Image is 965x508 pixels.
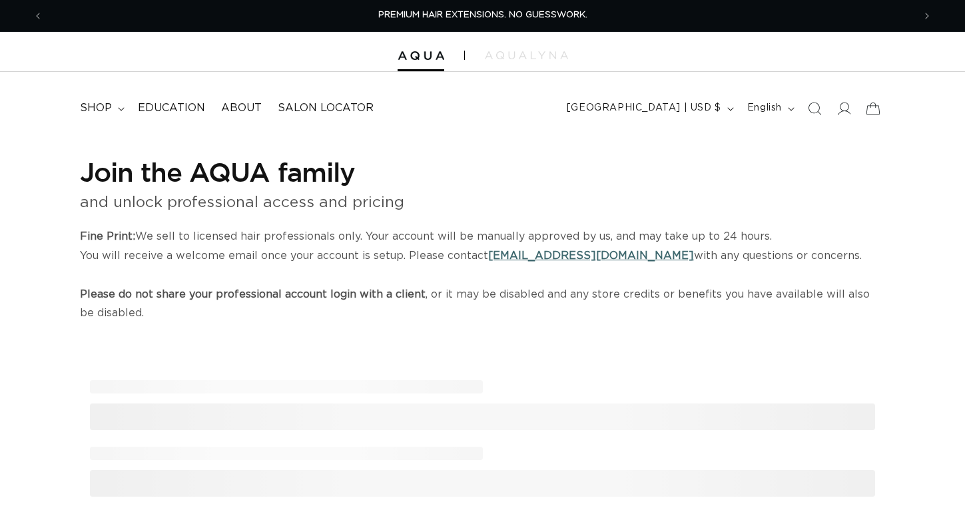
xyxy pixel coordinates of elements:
[23,3,53,29] button: Previous announcement
[130,93,213,123] a: Education
[138,101,205,115] span: Education
[213,93,270,123] a: About
[80,101,112,115] span: shop
[739,96,800,121] button: English
[378,11,587,19] span: PREMIUM HAIR EXTENSIONS. NO GUESSWORK.
[221,101,262,115] span: About
[270,93,382,123] a: Salon Locator
[747,101,782,115] span: English
[80,227,885,323] p: We sell to licensed hair professionals only. Your account will be manually approved by us, and ma...
[80,189,885,216] p: and unlock professional access and pricing
[485,51,568,59] img: aqualyna.com
[567,101,721,115] span: [GEOGRAPHIC_DATA] | USD $
[800,94,829,123] summary: Search
[398,51,444,61] img: Aqua Hair Extensions
[80,154,885,189] h1: Join the AQUA family
[912,3,942,29] button: Next announcement
[559,96,739,121] button: [GEOGRAPHIC_DATA] | USD $
[72,93,130,123] summary: shop
[80,289,426,300] strong: Please do not share your professional account login with a client
[278,101,374,115] span: Salon Locator
[80,231,135,242] strong: Fine Print:
[488,250,694,261] a: [EMAIL_ADDRESS][DOMAIN_NAME]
